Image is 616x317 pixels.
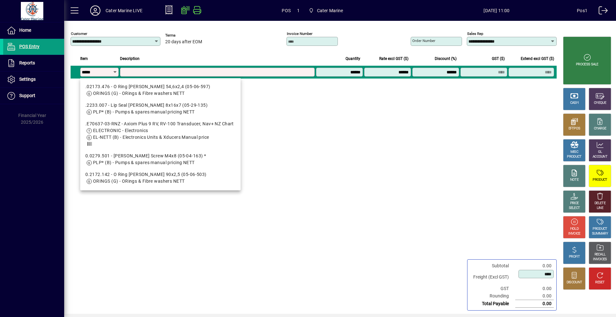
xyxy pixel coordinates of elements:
div: PRICE [570,201,579,206]
mat-option: 0.2172.142 - O Ring Johnson 90x2,5 (05-06-503) [80,169,241,187]
td: Rounding [470,292,515,300]
button: Profile [85,5,106,16]
div: MISC [570,150,578,154]
span: Item [80,55,88,62]
div: DELETE [595,201,605,206]
span: EL-NETT (B) - Electronics Units & Xducers Manual price [93,135,209,140]
div: .2233.007 - Lip Seal [PERSON_NAME] 8x16x7 (05-29-135) [85,102,235,109]
a: Home [3,22,64,38]
div: DISCOUNT [567,280,582,285]
span: PLP* (B) - Pumps & spares manual pricing NETT [93,160,195,165]
mat-label: Order number [412,38,435,43]
mat-label: Sales rep [467,31,483,36]
td: 0.00 [515,292,554,300]
div: Pos1 [577,5,587,16]
div: .E70637-03-RNZ - Axiom Plus 9 RV, RV-100 Transducer, Nav+ NZ Chart [85,121,235,127]
div: .02173.476 - O Ring [PERSON_NAME] 54,6x2,4 (05-06-597) [85,83,235,90]
span: 1 [297,5,300,16]
div: INVOICE [568,231,580,236]
span: Settings [19,77,36,82]
div: 0.0279.501 - [PERSON_NAME] Screw M4x8 (05-04-163) * [85,153,235,159]
div: ACCOUNT [593,154,607,159]
span: Discount (%) [435,55,457,62]
div: CHARGE [594,126,606,131]
mat-option: .E70637-03-RNZ - Axiom Plus 9 RV, RV-100 Transducer, Nav+ NZ Chart [80,118,241,150]
td: 0.00 [515,262,554,270]
div: PRODUCT [567,154,581,159]
div: GL [598,150,602,154]
div: HOLD [570,227,578,231]
td: 0.00 [515,300,554,308]
div: 0.2172.142 - O Ring [PERSON_NAME] 90x2,5 (05-06-503) [85,171,235,178]
span: ELECTRONIC - Electronics [93,128,148,133]
div: Cater Marine LIVE [106,5,142,16]
mat-label: Invoice number [287,31,312,36]
span: PLP* (B) - Pumps & spares manual pricing NETT [93,109,195,114]
div: EFTPOS [569,126,580,131]
span: Description [120,55,140,62]
span: Cater Marine [306,5,346,16]
td: Freight (Excl GST) [470,270,515,285]
div: PROFIT [569,254,580,259]
mat-option: 0.0279.501 - Johnson Screw M4x8 (05-04-163) * [80,150,241,169]
span: Terms [165,33,204,38]
span: [DATE] 11:00 [416,5,577,16]
a: Reports [3,55,64,71]
span: Support [19,93,35,98]
a: Logout [594,1,608,22]
div: CASH [570,101,578,105]
span: Reports [19,60,35,65]
div: NOTE [570,178,578,182]
mat-option: 0.2230.015 - Johnson V-ring (05-19-503 [80,187,241,206]
span: Rate excl GST ($) [379,55,408,62]
span: Quantity [346,55,360,62]
span: Extend excl GST ($) [521,55,554,62]
span: 20 days after EOM [165,39,202,45]
div: RECALL [595,252,606,257]
div: SUMMARY [592,231,608,236]
div: CHEQUE [594,101,606,105]
span: ORINGS (G) - ORings & Fibre washers NETT [93,91,185,96]
span: Cater Marine [317,5,343,16]
span: GST ($) [492,55,505,62]
mat-option: .02173.476 - O Ring Johnson 54,6x2,4 (05-06-597) [80,81,241,99]
div: PROCESS SALE [576,62,598,67]
mat-label: Customer [71,31,87,36]
a: Settings [3,71,64,88]
div: INVOICES [593,257,607,262]
td: Total Payable [470,300,515,308]
td: GST [470,285,515,292]
div: SELECT [569,206,580,211]
span: POS [282,5,291,16]
span: ORINGS (G) - ORings & Fibre washers NETT [93,179,185,184]
div: 0.2230.015 - [PERSON_NAME] V-ring ([PHONE_NUMBER] [85,190,235,196]
span: Home [19,28,31,33]
mat-option: .2233.007 - Lip Seal Johnson 8x16x7 (05-29-135) [80,99,241,118]
div: RESET [595,280,605,285]
div: PRODUCT [593,178,607,182]
div: LINE [597,206,603,211]
td: Subtotal [470,262,515,270]
div: PRODUCT [593,227,607,231]
a: Support [3,88,64,104]
td: 0.00 [515,285,554,292]
span: POS Entry [19,44,39,49]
